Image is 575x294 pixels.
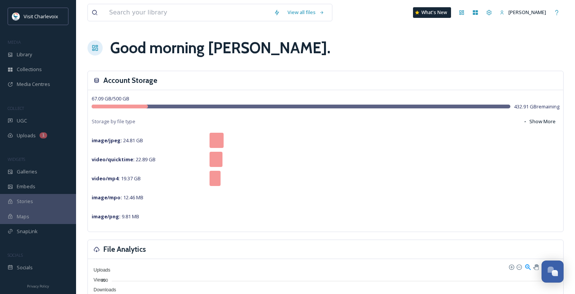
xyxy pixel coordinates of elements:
div: Zoom Out [516,264,521,269]
span: Visit Charlevoix [24,13,58,20]
h3: Account Storage [103,75,157,86]
span: Downloads [88,287,116,292]
div: Zoom In [508,264,514,269]
div: Panning [533,264,538,269]
span: WIDGETS [8,156,25,162]
strong: image/png : [92,213,121,220]
h3: File Analytics [103,244,146,255]
button: Show More [519,114,559,129]
span: Embeds [17,183,35,190]
span: Privacy Policy [27,284,49,289]
span: Collections [17,66,42,73]
span: UGC [17,117,27,124]
strong: video/mp4 : [92,175,120,182]
span: 67.09 GB / 500 GB [92,95,129,102]
tspan: 300 [101,278,108,282]
span: 9.81 MB [92,213,139,220]
strong: video/quicktime : [92,156,135,163]
span: Storage by file type [92,118,135,125]
img: Visit-Charlevoix_Logo.jpg [12,13,20,20]
span: Media Centres [17,81,50,88]
strong: image/jpeg : [92,137,122,144]
a: [PERSON_NAME] [496,5,550,20]
div: Selection Zoom [524,263,531,270]
a: Privacy Policy [27,281,49,290]
span: SnapLink [17,228,38,235]
span: MEDIA [8,39,21,45]
strong: image/mpo : [92,194,122,201]
a: View all files [284,5,328,20]
a: What's New [413,7,451,18]
span: Library [17,51,32,58]
span: [PERSON_NAME] [508,9,546,16]
span: 19.37 GB [92,175,141,182]
span: Views [88,277,106,283]
div: Reset Zoom [542,263,548,270]
span: Stories [17,198,33,205]
input: Search your library [105,4,270,21]
span: Uploads [88,267,110,273]
h1: Good morning [PERSON_NAME] . [110,37,330,59]
span: Uploads [17,132,36,139]
span: COLLECT [8,105,24,111]
span: Socials [17,264,33,271]
span: 432.91 GB remaining [514,103,559,110]
span: Maps [17,213,29,220]
span: 24.81 GB [92,137,143,144]
span: 12.46 MB [92,194,143,201]
span: SOCIALS [8,252,23,258]
span: 22.89 GB [92,156,156,163]
div: 1 [40,132,47,138]
span: Galleries [17,168,37,175]
button: Open Chat [542,261,564,283]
